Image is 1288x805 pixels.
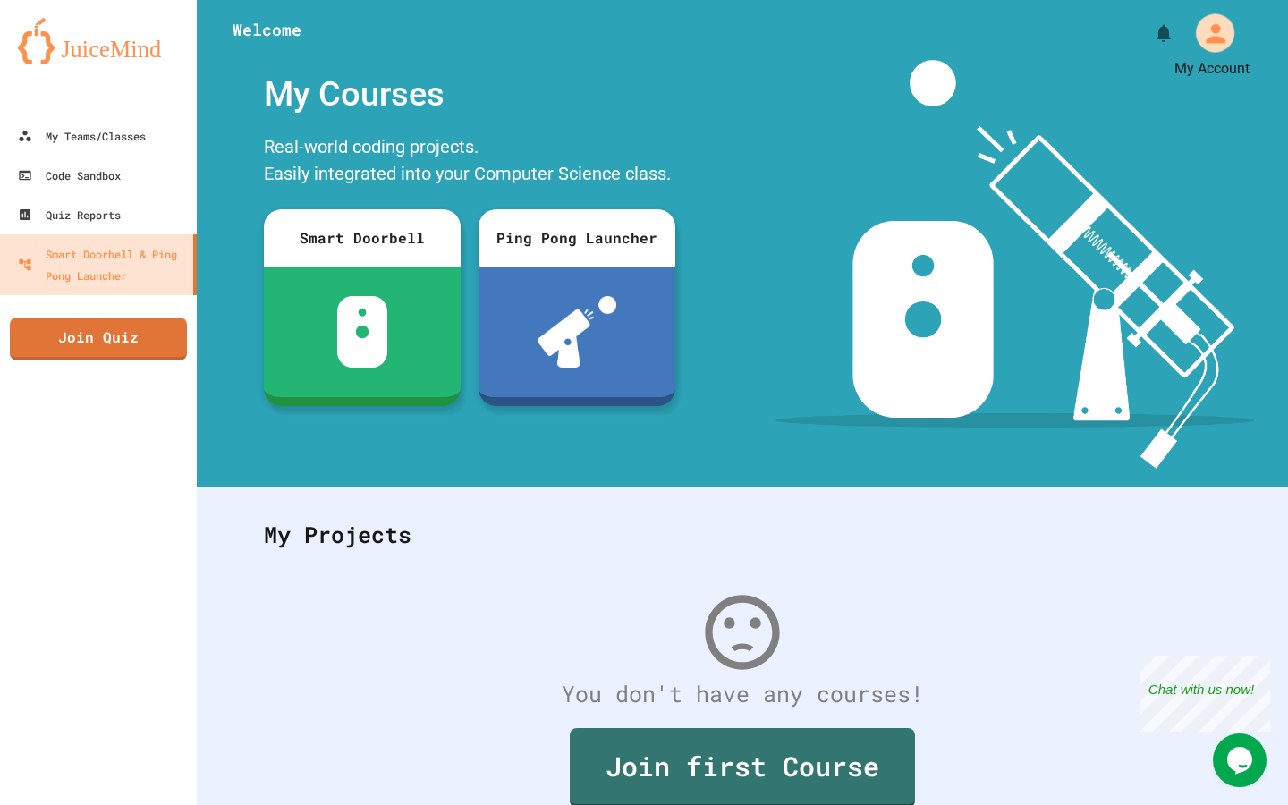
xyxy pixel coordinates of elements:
[18,125,146,147] div: My Teams/Classes
[18,204,121,225] div: Quiz Reports
[337,296,388,368] img: sdb-white.svg
[10,318,187,360] a: Join Quiz
[479,209,675,267] div: Ping Pong Launcher
[255,60,684,129] div: My Courses
[246,500,1239,570] div: My Projects
[1140,656,1270,732] iframe: chat widget
[264,209,461,267] div: Smart Doorbell
[1213,733,1270,787] iframe: chat widget
[246,677,1239,711] div: You don't have any courses!
[18,165,121,186] div: Code Sandbox
[775,60,1255,469] img: banner-image-my-projects.png
[1174,58,1250,80] div: My Account
[255,129,684,196] div: Real-world coding projects. Easily integrated into your Computer Science class.
[1174,8,1240,57] div: My Account
[18,243,186,286] div: Smart Doorbell & Ping Pong Launcher
[538,296,617,368] img: ppl-with-ball.png
[1120,18,1179,48] div: My Notifications
[18,18,179,64] img: logo-orange.svg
